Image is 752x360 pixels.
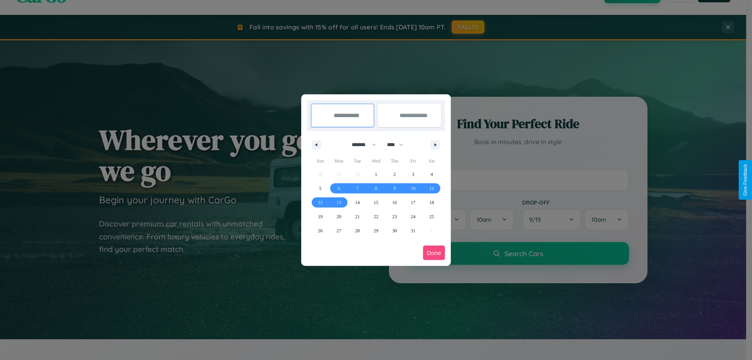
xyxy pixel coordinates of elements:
[429,195,434,210] span: 18
[355,210,360,224] span: 21
[392,195,397,210] span: 16
[429,210,434,224] span: 25
[412,167,414,181] span: 3
[411,224,416,238] span: 31
[393,181,396,195] span: 9
[375,167,377,181] span: 1
[423,210,441,224] button: 25
[311,224,329,238] button: 26
[429,181,434,195] span: 11
[311,181,329,195] button: 5
[423,167,441,181] button: 4
[367,224,385,238] button: 29
[423,246,445,260] button: Done
[423,181,441,195] button: 11
[385,224,404,238] button: 30
[319,181,322,195] span: 5
[743,164,748,196] div: Give Feedback
[311,155,329,167] span: Sun
[367,210,385,224] button: 22
[385,210,404,224] button: 23
[348,181,367,195] button: 7
[348,210,367,224] button: 21
[404,195,422,210] button: 17
[385,155,404,167] span: Thu
[336,224,341,238] span: 27
[423,195,441,210] button: 18
[411,195,416,210] span: 17
[367,195,385,210] button: 15
[329,181,348,195] button: 6
[329,155,348,167] span: Mon
[311,210,329,224] button: 19
[356,181,359,195] span: 7
[355,224,360,238] span: 28
[348,155,367,167] span: Tue
[355,195,360,210] span: 14
[411,181,416,195] span: 10
[329,195,348,210] button: 13
[348,224,367,238] button: 28
[430,167,433,181] span: 4
[404,181,422,195] button: 10
[336,195,341,210] span: 13
[404,210,422,224] button: 24
[385,195,404,210] button: 16
[318,210,323,224] span: 19
[336,210,341,224] span: 20
[404,155,422,167] span: Fri
[392,210,397,224] span: 23
[367,155,385,167] span: Wed
[311,195,329,210] button: 12
[404,167,422,181] button: 3
[367,181,385,195] button: 8
[404,224,422,238] button: 31
[374,195,378,210] span: 15
[385,167,404,181] button: 2
[423,155,441,167] span: Sat
[318,195,323,210] span: 12
[374,224,378,238] span: 29
[348,195,367,210] button: 14
[367,167,385,181] button: 1
[375,181,377,195] span: 8
[385,181,404,195] button: 9
[338,181,340,195] span: 6
[329,224,348,238] button: 27
[411,210,416,224] span: 24
[393,167,396,181] span: 2
[329,210,348,224] button: 20
[318,224,323,238] span: 26
[374,210,378,224] span: 22
[392,224,397,238] span: 30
